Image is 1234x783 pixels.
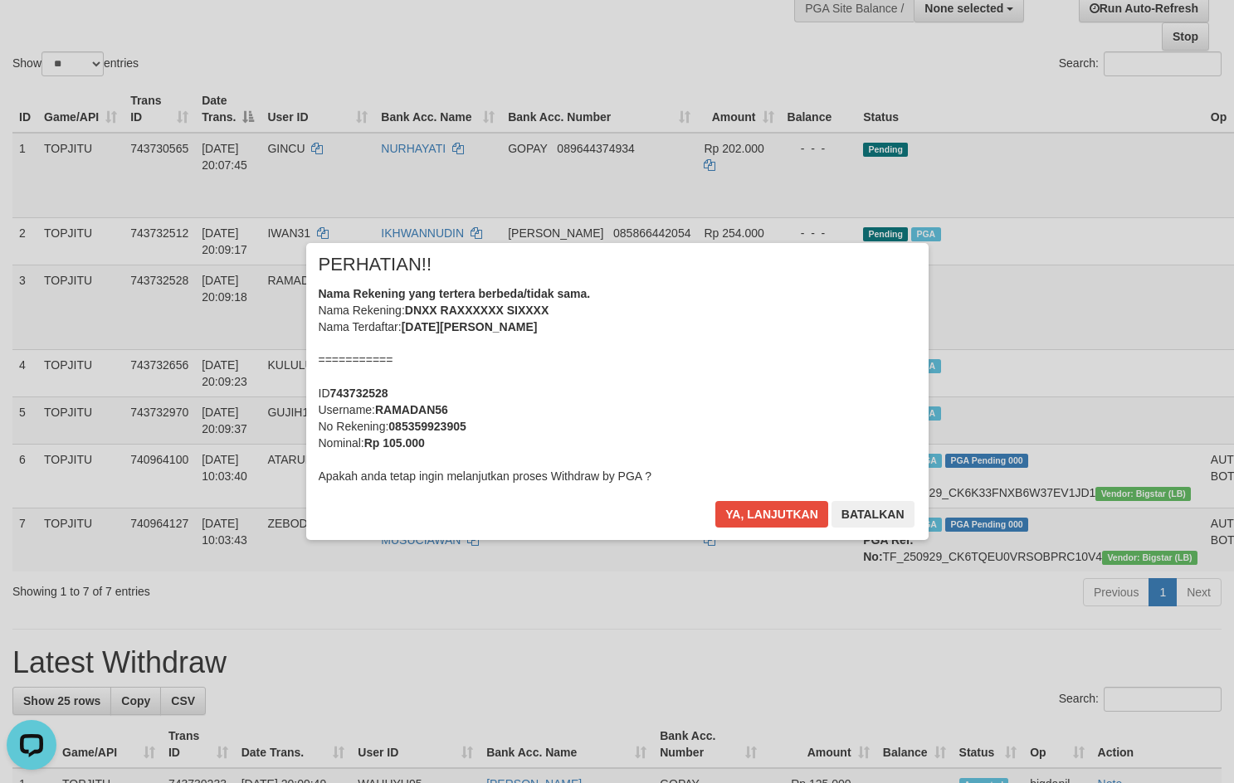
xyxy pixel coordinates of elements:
button: Batalkan [832,501,915,528]
b: RAMADAN56 [375,403,448,416]
b: Nama Rekening yang tertera berbeda/tidak sama. [319,287,591,300]
b: Rp 105.000 [364,436,425,450]
b: [DATE][PERSON_NAME] [402,320,538,333]
span: PERHATIAN!! [319,256,432,273]
b: 743732528 [330,387,388,400]
b: DNXX RAXXXXXX SIXXXX [405,304,549,317]
button: Ya, lanjutkan [715,501,828,528]
button: Open LiveChat chat widget [7,7,56,56]
div: Nama Rekening: Nama Terdaftar: =========== ID Username: No Rekening: Nominal: Apakah anda tetap i... [319,285,916,484]
b: 085359923905 [388,420,466,433]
